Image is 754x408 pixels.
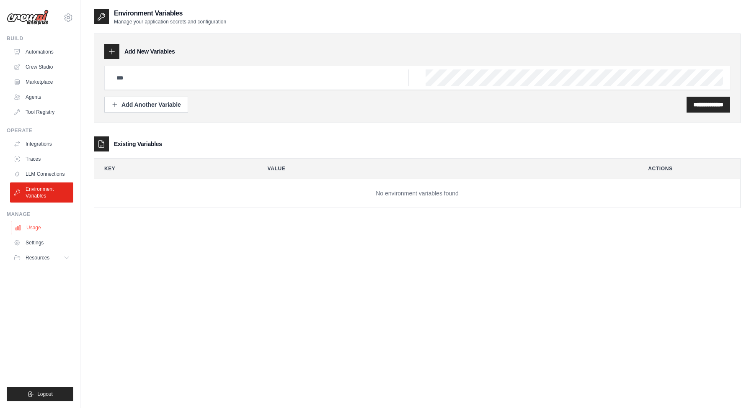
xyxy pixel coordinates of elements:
[7,10,49,26] img: Logo
[104,97,188,113] button: Add Another Variable
[258,159,632,179] th: Value
[37,391,53,398] span: Logout
[7,387,73,401] button: Logout
[124,47,175,56] h3: Add New Variables
[114,18,226,25] p: Manage your application secrets and configuration
[10,45,73,59] a: Automations
[7,211,73,218] div: Manage
[638,159,740,179] th: Actions
[7,35,73,42] div: Build
[94,159,251,179] th: Key
[10,60,73,74] a: Crew Studio
[10,236,73,249] a: Settings
[114,8,226,18] h2: Environment Variables
[111,100,181,109] div: Add Another Variable
[7,127,73,134] div: Operate
[10,167,73,181] a: LLM Connections
[26,254,49,261] span: Resources
[10,90,73,104] a: Agents
[10,75,73,89] a: Marketplace
[114,140,162,148] h3: Existing Variables
[10,137,73,151] a: Integrations
[10,251,73,264] button: Resources
[11,221,74,234] a: Usage
[10,152,73,166] a: Traces
[10,105,73,119] a: Tool Registry
[10,182,73,203] a: Environment Variables
[94,179,740,208] td: No environment variables found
